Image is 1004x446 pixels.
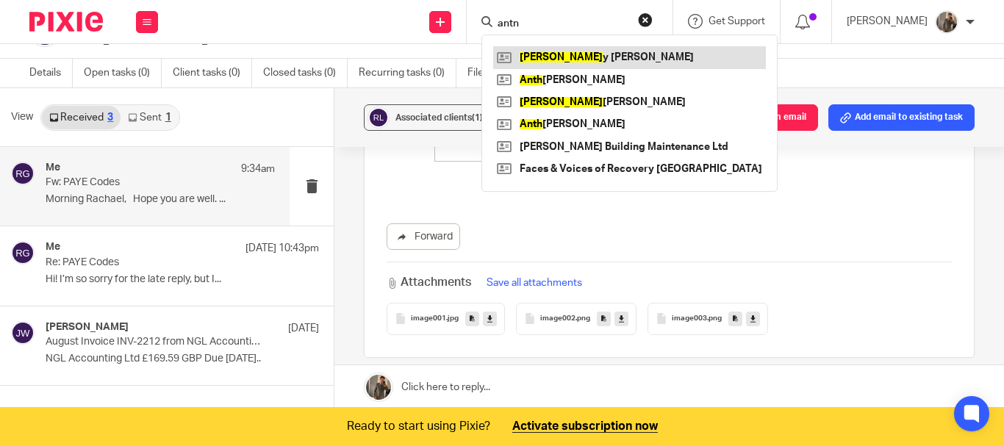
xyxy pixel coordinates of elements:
[46,193,275,206] p: Morning Rachael, Hope you are well. ...
[46,241,60,253] h4: Me
[387,223,460,250] a: Forward
[46,353,319,365] p: NGL Accounting Ltd £169.59 GBP Due [DATE]..
[516,303,637,335] button: image002.png
[46,336,265,348] p: August Invoice INV-2212 from NGL Accounting Ltd for [PERSON_NAME] Aesthetics Ltd
[46,176,229,189] p: Fw: PAYE Codes
[575,314,590,323] span: .png
[263,59,348,87] a: Closed tasks (0)
[648,303,768,335] button: image003.png
[84,59,162,87] a: Open tasks (0)
[359,59,456,87] a: Recurring tasks (0)
[245,241,319,256] p: [DATE] 10:43pm
[11,162,35,185] img: svg%3E
[42,106,121,129] a: Received3
[395,113,483,122] span: Associated clients
[446,314,459,323] span: .jpg
[935,10,958,34] img: IMG_5023.jpeg
[107,112,113,123] div: 3
[65,255,232,266] a: [EMAIL_ADDRESS][DOMAIN_NAME]
[46,321,129,334] h4: [PERSON_NAME]
[46,256,265,269] p: Re: PAYE Codes
[411,314,446,323] span: image001
[482,275,587,291] button: Save all attachments
[11,109,33,125] span: View
[46,162,60,174] h4: Me
[467,59,501,87] a: Files
[65,299,232,310] a: [EMAIL_ADDRESS][DOMAIN_NAME]
[709,16,765,26] span: Get Support
[11,321,35,345] img: svg%3E
[29,59,73,87] a: Details
[672,314,707,323] span: image003
[11,241,35,265] img: svg%3E
[364,104,494,131] button: Associated clients(1)
[387,274,470,291] h3: Attachments
[241,162,275,176] p: 9:34am
[46,273,319,286] p: Hi! I’m so sorry for the late reply, but I...
[707,314,722,323] span: .png
[847,14,928,29] p: [PERSON_NAME]
[638,12,653,27] button: Clear
[540,314,575,323] span: image002
[29,12,103,32] img: Pixie
[121,106,178,129] a: Sent1
[828,104,975,131] button: Add email to existing task
[472,113,483,122] span: (1)
[165,112,171,123] div: 1
[85,331,200,403] img: xero-tax-specialist-badge
[288,321,319,336] p: [DATE]
[173,59,252,87] a: Client tasks (0)
[367,107,390,129] img: svg%3E
[496,18,628,31] input: Search
[387,303,505,335] button: image001.jpg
